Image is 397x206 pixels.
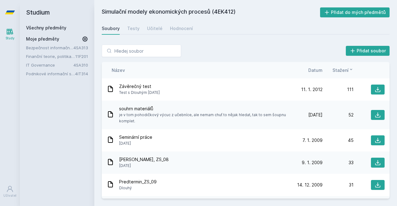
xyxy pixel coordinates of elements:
[297,182,323,188] span: 14. 12. 2009
[332,67,349,73] span: Stažení
[323,160,354,166] div: 33
[112,67,125,73] button: Název
[302,160,323,166] span: 9. 1. 2009
[170,22,193,35] a: Hodnocení
[74,45,88,50] a: 4SA313
[75,71,88,76] a: 4IT314
[119,140,152,147] span: [DATE]
[102,25,120,32] div: Soubory
[332,67,354,73] button: Stažení
[26,62,74,68] a: IT Governance
[75,54,88,59] a: 11F201
[26,53,75,59] a: Finanční teorie, politika a instituce
[102,45,181,57] input: Hledej soubor
[119,163,169,169] span: [DATE]
[147,22,163,35] a: Učitelé
[119,90,160,96] span: Test s Dlouhým [DATE]
[119,112,289,124] span: je v tom pohodičkový výcuc z učebníce, ale nemam chuť to nějak hledat, tak to sem šoupnu komplet.
[3,193,16,198] div: Uživatel
[26,45,74,51] a: Bezpečnost informačních systémů
[323,182,354,188] div: 31
[102,7,320,17] h2: Simulační modely ekonomických procesů (4EK412)
[127,22,140,35] a: Testy
[119,83,160,90] span: Závěrečný test
[127,25,140,32] div: Testy
[320,7,390,17] button: Přidat do mých předmětů
[6,36,15,41] div: Study
[26,36,59,42] span: Moje předměty
[119,185,157,191] span: Dlouhý
[1,25,19,44] a: Study
[119,179,157,185] span: Predtermin_ZS_09
[323,112,354,118] div: 52
[323,86,354,93] div: 111
[74,63,88,68] a: 4SA310
[147,25,163,32] div: Učitelé
[26,25,66,30] a: Všechny předměty
[323,137,354,143] div: 45
[170,25,193,32] div: Hodnocení
[119,134,152,140] span: Seminární práce
[346,46,390,56] button: Přidat soubor
[1,182,19,201] a: Uživatel
[301,86,323,93] span: 11. 1. 2012
[302,137,323,143] span: 7. 1. 2009
[26,71,75,77] a: Podnikové informační systémy
[119,156,169,163] span: [PERSON_NAME], ZS_08
[102,22,120,35] a: Soubory
[119,106,289,112] span: souhrn materiálů
[308,112,323,118] span: [DATE]
[308,67,323,73] button: Datum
